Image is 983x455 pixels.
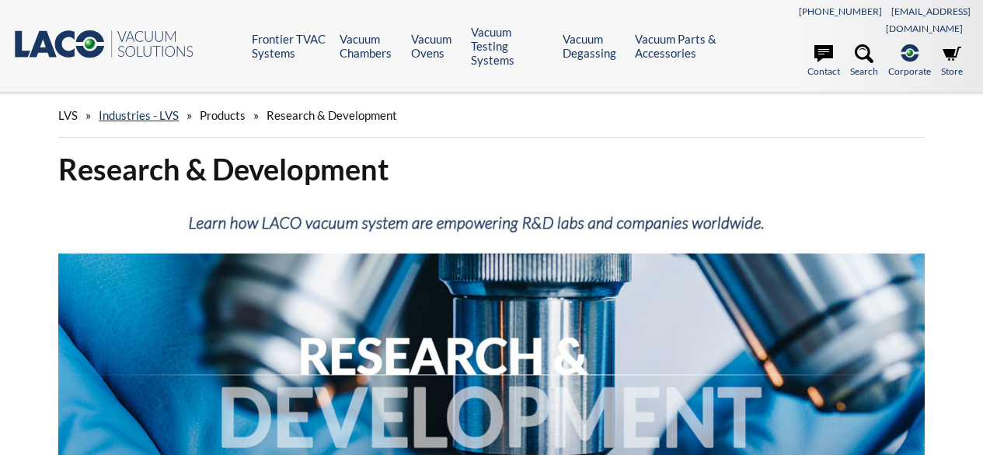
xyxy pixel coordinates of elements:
[799,5,882,17] a: [PHONE_NUMBER]
[635,32,727,60] a: Vacuum Parts & Accessories
[807,44,840,79] a: Contact
[888,64,931,79] span: Corporate
[58,108,78,122] span: LVS
[340,32,399,60] a: Vacuum Chambers
[411,32,459,60] a: Vacuum Ovens
[252,32,328,60] a: Frontier TVAC Systems
[267,108,397,122] span: Research & Development
[58,150,925,188] h1: Research & Development
[941,44,963,79] a: Store
[850,44,878,79] a: Search
[99,108,179,122] a: Industries - LVS
[471,25,551,67] a: Vacuum Testing Systems
[563,32,624,60] a: Vacuum Degassing
[200,108,246,122] span: Products
[58,93,925,138] div: » » »
[886,5,971,34] a: [EMAIL_ADDRESS][DOMAIN_NAME]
